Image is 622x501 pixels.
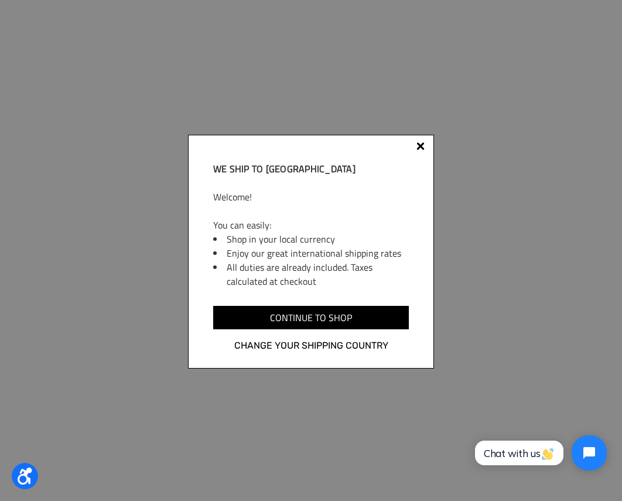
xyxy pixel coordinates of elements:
[227,260,409,288] li: All duties are already included. Taxes calculated at checkout
[213,190,409,204] p: Welcome!
[213,338,409,353] a: Change your shipping country
[213,306,409,329] input: Continue to shop
[463,425,617,480] iframe: Tidio Chat
[213,162,409,176] h2: We ship to [GEOGRAPHIC_DATA]
[227,246,409,260] li: Enjoy our great international shipping rates
[227,232,409,246] li: Shop in your local currency
[213,218,409,232] p: You can easily:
